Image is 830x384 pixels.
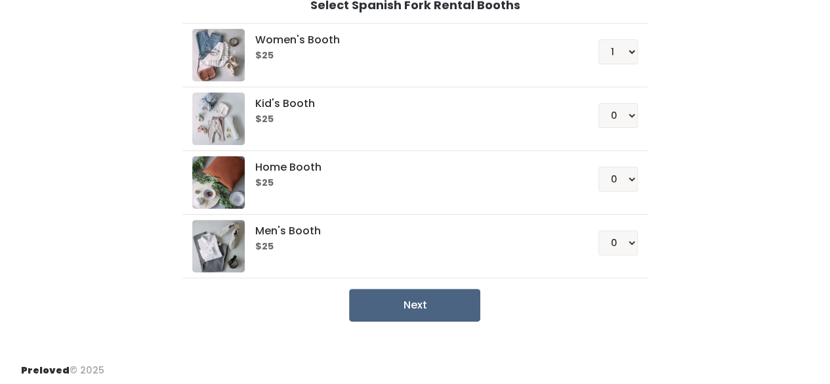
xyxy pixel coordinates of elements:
[255,225,567,237] h5: Men's Booth
[192,29,245,81] img: preloved logo
[255,161,567,173] h5: Home Booth
[349,289,480,322] button: Next
[192,93,245,145] img: preloved logo
[192,220,245,272] img: preloved logo
[255,178,567,188] h6: $25
[255,51,567,61] h6: $25
[255,98,567,110] h5: Kid's Booth
[255,242,567,252] h6: $25
[21,353,104,377] div: © 2025
[192,156,245,209] img: preloved logo
[21,364,70,377] span: Preloved
[255,114,567,125] h6: $25
[255,34,567,46] h5: Women's Booth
